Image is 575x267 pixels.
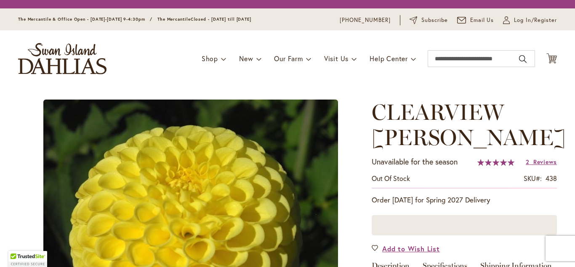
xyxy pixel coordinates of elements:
[524,174,542,183] strong: SKU
[421,16,448,24] span: Subscribe
[514,16,557,24] span: Log In/Register
[503,16,557,24] a: Log In/Register
[202,54,218,63] span: Shop
[18,16,191,22] span: The Mercantile & Office Open - [DATE]-[DATE] 9-4:30pm / The Mercantile
[239,54,253,63] span: New
[274,54,303,63] span: Our Farm
[410,16,448,24] a: Subscribe
[372,99,566,151] span: CLEARVIEW [PERSON_NAME]
[533,158,557,166] span: Reviews
[8,251,47,267] div: TrustedSite Certified
[546,174,557,183] div: 438
[477,159,514,166] div: 100%
[372,195,557,205] p: Order [DATE] for Spring 2027 Delivery
[526,158,530,166] span: 2
[382,244,440,254] span: Add to Wish List
[470,16,494,24] span: Email Us
[372,174,410,183] div: Availability
[324,54,349,63] span: Visit Us
[526,158,557,166] a: 2 Reviews
[191,16,251,22] span: Closed - [DATE] till [DATE]
[372,174,410,183] span: Out of stock
[519,52,527,66] button: Search
[18,43,106,74] a: store logo
[372,244,440,254] a: Add to Wish List
[457,16,494,24] a: Email Us
[372,156,458,167] p: Unavailable for the season
[340,16,391,24] a: [PHONE_NUMBER]
[370,54,408,63] span: Help Center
